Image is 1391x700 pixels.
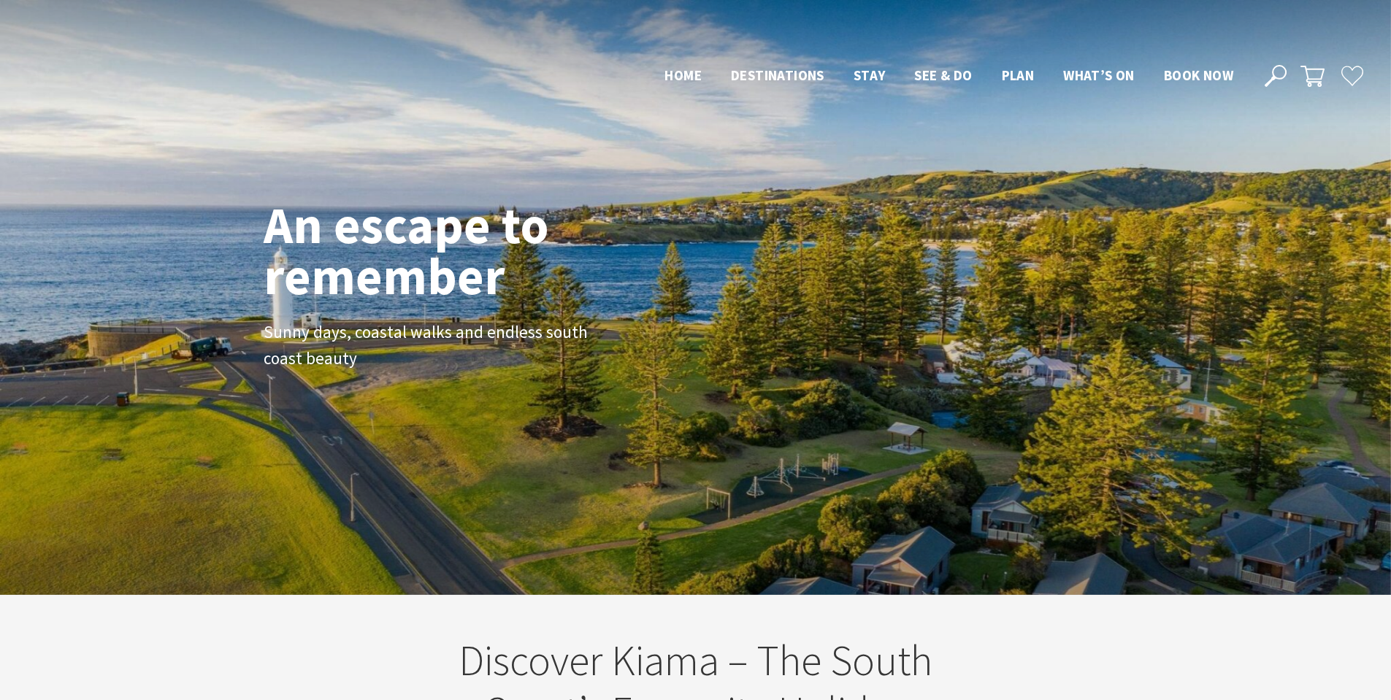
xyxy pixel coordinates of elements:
[264,199,665,301] h1: An escape to remember
[264,319,592,373] p: Sunny days, coastal walks and endless south coast beauty
[1063,66,1135,84] span: What’s On
[1164,66,1233,84] span: Book now
[1002,66,1035,84] span: Plan
[650,64,1248,88] nav: Main Menu
[914,66,972,84] span: See & Do
[731,66,824,84] span: Destinations
[664,66,702,84] span: Home
[854,66,886,84] span: Stay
